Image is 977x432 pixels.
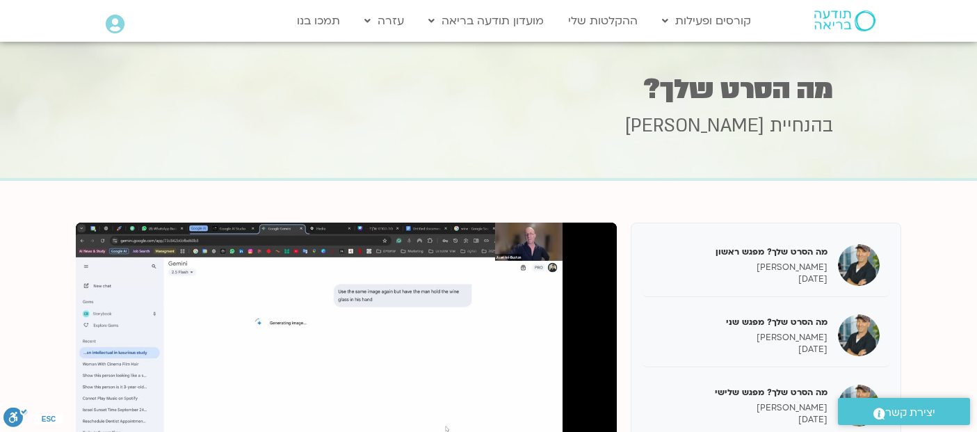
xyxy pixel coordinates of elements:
[357,8,411,34] a: עזרה
[770,113,833,138] span: בהנחיית
[652,344,827,355] p: [DATE]
[652,386,827,399] h5: מה הסרט שלך? מפגש שלישי
[145,76,833,103] h1: מה הסרט שלך?
[652,246,827,258] h5: מה הסרט שלך? מפגש ראשון
[561,8,645,34] a: ההקלטות שלי
[838,314,880,356] img: מה הסרט שלך? מפגש שני
[652,414,827,426] p: [DATE]
[652,332,827,344] p: [PERSON_NAME]
[652,273,827,285] p: [DATE]
[838,398,970,425] a: יצירת קשר
[814,10,875,31] img: תודעה בריאה
[655,8,758,34] a: קורסים ופעילות
[652,316,827,328] h5: מה הסרט שלך? מפגש שני
[838,244,880,286] img: מה הסרט שלך? מפגש ראשון
[290,8,347,34] a: תמכו בנו
[652,262,827,273] p: [PERSON_NAME]
[421,8,551,34] a: מועדון תודעה בריאה
[885,403,935,422] span: יצירת קשר
[652,402,827,414] p: [PERSON_NAME]
[838,385,880,426] img: מה הסרט שלך? מפגש שלישי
